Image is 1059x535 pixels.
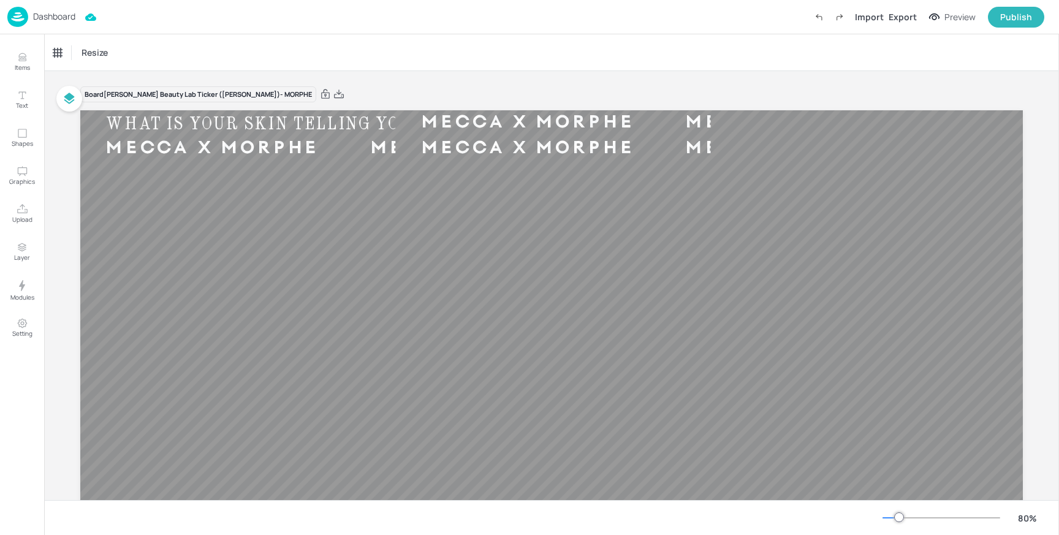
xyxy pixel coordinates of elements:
div: MECCA X MORPHE [80,137,345,161]
div: WHAT IS YOUR SKIN TELLING YOU? [80,112,447,135]
label: Undo (Ctrl + Z) [808,7,829,28]
div: Publish [1000,10,1032,24]
div: MECCA X MORPHE [660,137,925,161]
div: MECCA X MORPHE [395,137,660,161]
div: Preview [944,10,976,24]
img: logo-86c26b7e.jpg [7,7,28,27]
span: Resize [79,46,110,59]
div: MECCA X MORPHE [345,137,610,161]
button: Publish [988,7,1044,28]
button: Preview [922,8,983,26]
div: Board [PERSON_NAME] Beauty Lab Ticker ([PERSON_NAME])- MORPHE [80,86,316,103]
div: Import [855,10,884,23]
div: 80 % [1012,512,1042,525]
p: Dashboard [33,12,75,21]
div: Export [889,10,917,23]
div: MECCA X MORPHE [395,112,660,135]
div: MECCA X MORPHE [660,112,925,135]
label: Redo (Ctrl + Y) [829,7,850,28]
